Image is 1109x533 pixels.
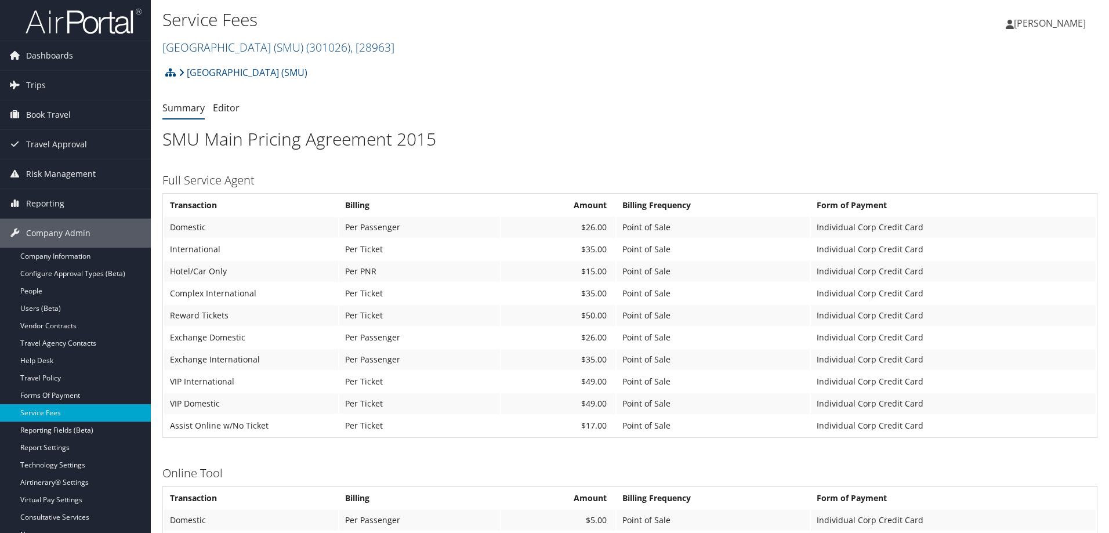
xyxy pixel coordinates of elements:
td: Point of Sale [617,393,809,414]
span: Trips [26,71,46,100]
img: airportal-logo.png [26,8,142,35]
td: Per Passenger [339,327,500,348]
td: $5.00 [501,510,615,531]
td: Domestic [164,510,338,531]
th: Form of Payment [811,195,1096,216]
th: Billing [339,488,500,509]
th: Billing Frequency [617,195,809,216]
td: $15.00 [501,261,615,282]
span: Company Admin [26,219,90,248]
td: Per Passenger [339,510,500,531]
td: Individual Corp Credit Card [811,305,1096,326]
td: Per Ticket [339,415,500,436]
td: Point of Sale [617,239,809,260]
td: Per PNR [339,261,500,282]
td: Individual Corp Credit Card [811,415,1096,436]
span: Book Travel [26,100,71,129]
td: $49.00 [501,371,615,392]
td: $26.00 [501,327,615,348]
td: Point of Sale [617,415,809,436]
td: $17.00 [501,415,615,436]
th: Form of Payment [811,488,1096,509]
td: Point of Sale [617,305,809,326]
td: Complex International [164,283,338,304]
h1: Service Fees [162,8,786,32]
td: VIP International [164,371,338,392]
td: Exchange International [164,349,338,370]
td: Point of Sale [617,371,809,392]
span: , [ 28963 ] [350,39,394,55]
td: Individual Corp Credit Card [811,510,1096,531]
td: Per Ticket [339,305,500,326]
td: $35.00 [501,283,615,304]
th: Transaction [164,488,338,509]
a: Summary [162,101,205,114]
th: Amount [501,195,615,216]
td: Reward Tickets [164,305,338,326]
td: Individual Corp Credit Card [811,371,1096,392]
td: VIP Domestic [164,393,338,414]
td: $26.00 [501,217,615,238]
td: Individual Corp Credit Card [811,283,1096,304]
h3: Online Tool [162,465,1097,481]
th: Transaction [164,195,338,216]
td: Per Passenger [339,349,500,370]
h1: SMU Main Pricing Agreement 2015 [162,127,1097,151]
td: Point of Sale [617,327,809,348]
td: Per Ticket [339,283,500,304]
td: Individual Corp Credit Card [811,393,1096,414]
td: Point of Sale [617,261,809,282]
th: Amount [501,488,615,509]
span: Risk Management [26,159,96,188]
a: [PERSON_NAME] [1006,6,1097,41]
td: Point of Sale [617,349,809,370]
td: Per Ticket [339,393,500,414]
td: Per Passenger [339,217,500,238]
td: Individual Corp Credit Card [811,261,1096,282]
td: Per Ticket [339,239,500,260]
span: [PERSON_NAME] [1014,17,1086,30]
td: Individual Corp Credit Card [811,327,1096,348]
td: Domestic [164,217,338,238]
td: Per Ticket [339,371,500,392]
span: Reporting [26,189,64,218]
td: $35.00 [501,349,615,370]
span: Dashboards [26,41,73,70]
td: Assist Online w/No Ticket [164,415,338,436]
a: [GEOGRAPHIC_DATA] (SMU) [162,39,394,55]
th: Billing Frequency [617,488,809,509]
td: Point of Sale [617,283,809,304]
h3: Full Service Agent [162,172,1097,188]
td: Individual Corp Credit Card [811,217,1096,238]
td: $50.00 [501,305,615,326]
span: Travel Approval [26,130,87,159]
a: Editor [213,101,240,114]
td: Individual Corp Credit Card [811,349,1096,370]
td: Point of Sale [617,510,809,531]
td: International [164,239,338,260]
th: Billing [339,195,500,216]
td: Exchange Domestic [164,327,338,348]
td: Point of Sale [617,217,809,238]
td: $35.00 [501,239,615,260]
a: [GEOGRAPHIC_DATA] (SMU) [179,61,307,84]
td: $49.00 [501,393,615,414]
td: Individual Corp Credit Card [811,239,1096,260]
span: ( 301026 ) [306,39,350,55]
td: Hotel/Car Only [164,261,338,282]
